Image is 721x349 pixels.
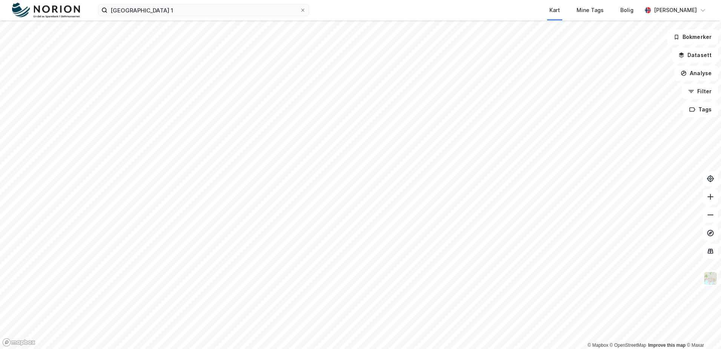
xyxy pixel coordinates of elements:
[683,102,718,117] button: Tags
[683,313,721,349] div: Kontrollprogram for chat
[620,6,634,15] div: Bolig
[648,343,686,348] a: Improve this map
[610,343,646,348] a: OpenStreetMap
[682,84,718,99] button: Filter
[549,6,560,15] div: Kart
[577,6,604,15] div: Mine Tags
[107,5,300,16] input: Søk på adresse, matrikkel, gårdeiere, leietakere eller personer
[674,66,718,81] button: Analyse
[2,338,35,347] a: Mapbox homepage
[12,3,80,18] img: norion-logo.80e7a08dc31c2e691866.png
[654,6,697,15] div: [PERSON_NAME]
[672,48,718,63] button: Datasett
[588,343,608,348] a: Mapbox
[667,29,718,45] button: Bokmerker
[683,313,721,349] iframe: Chat Widget
[703,271,718,286] img: Z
